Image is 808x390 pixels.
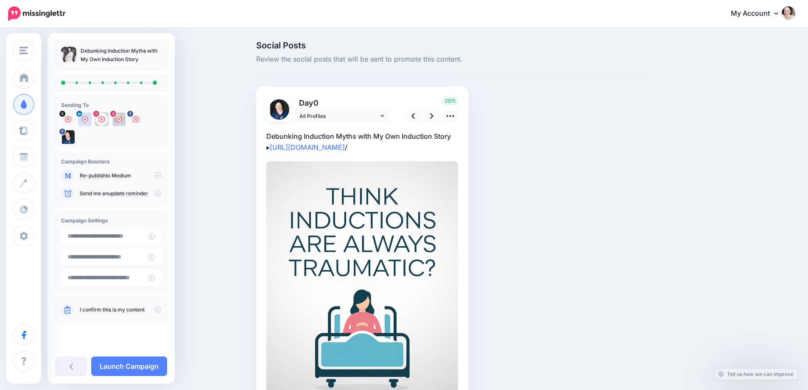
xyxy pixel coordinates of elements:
[256,54,650,65] span: Review the social posts that will be sent to promote this content.
[295,97,390,109] p: Day
[80,306,145,313] a: I confirm this is my content
[61,102,161,108] h4: Sending To
[61,217,161,224] h4: Campaign Settings
[8,6,65,21] img: Missinglettr
[61,47,76,62] img: ee537504ab206c2b16ae3289bde3c3cb_thumb.jpg
[313,98,319,107] span: 0
[78,112,92,126] img: user_default_image.png
[61,112,75,126] img: Q47ZFdV9-23892.jpg
[61,158,161,165] h4: Campaign Boosters
[266,131,458,153] p: Debunking Induction Myths with My Own Induction Story ▸ /
[95,112,109,126] img: 171614132_153822223321940_582953623993691943_n-bsa102292.jpg
[108,190,148,197] a: update reminder
[80,172,161,180] p: to Medium
[714,368,798,380] a: Tell us how we can improve
[295,110,389,122] a: All Profiles
[442,97,458,105] span: 2915
[269,99,289,120] img: 293356615_413924647436347_5319703766953307182_n-bsa103635.jpg
[20,47,28,54] img: menu.png
[80,190,161,197] p: Send me an
[129,112,143,126] img: 294267531_452028763599495_8356150534574631664_n-bsa103634.png
[722,3,795,24] a: My Account
[299,112,378,121] span: All Profiles
[256,41,650,50] span: Social Posts
[80,172,106,179] a: Re-publish
[81,47,161,64] p: Debunking Induction Myths with My Own Induction Story
[61,130,75,144] img: 293356615_413924647436347_5319703766953307182_n-bsa103635.jpg
[270,143,345,152] a: [URL][DOMAIN_NAME]
[112,112,126,126] img: 117675426_2401644286800900_3570104518066085037_n-bsa102293.jpg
